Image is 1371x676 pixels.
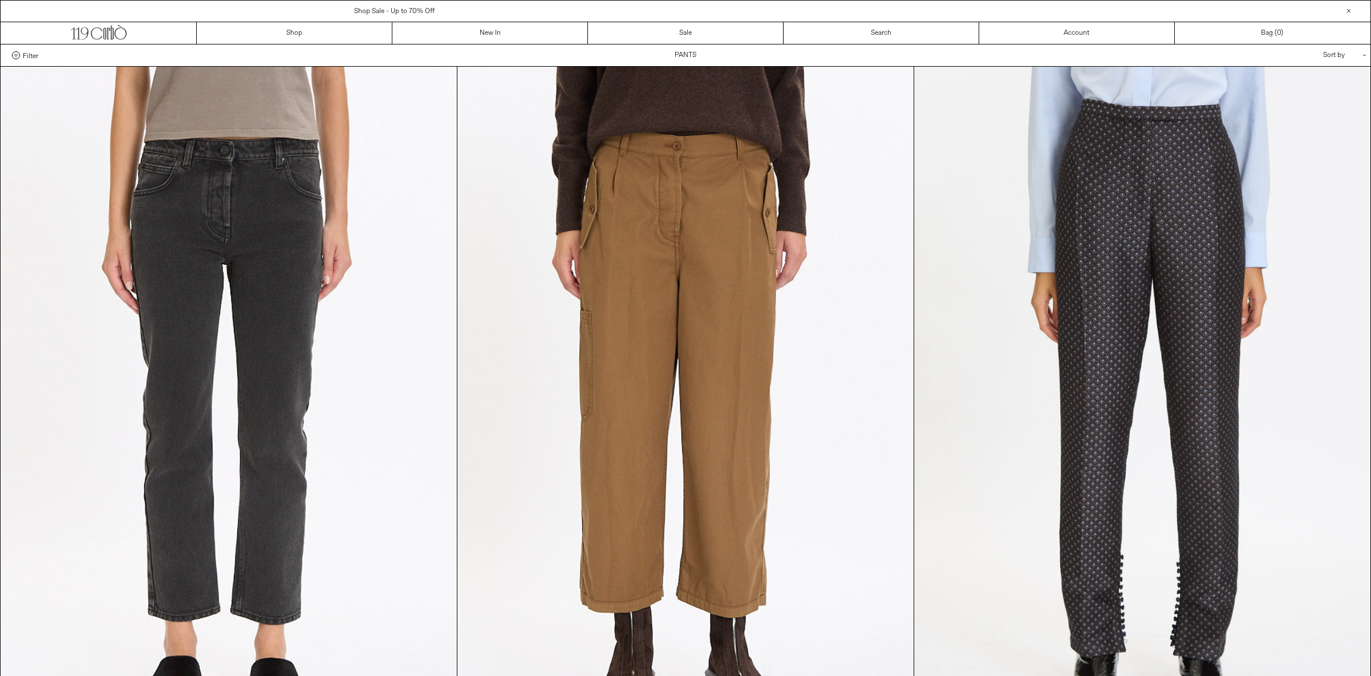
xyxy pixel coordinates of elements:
[1175,22,1370,44] a: Bag ()
[979,22,1175,44] a: Account
[354,7,435,16] a: Shop Sale - Up to 70% Off
[784,22,979,44] a: Search
[1256,44,1359,66] div: Sort by
[23,51,38,59] span: Filter
[197,22,392,44] a: Shop
[588,22,784,44] a: Sale
[392,22,588,44] a: New In
[1277,28,1283,38] span: )
[1277,28,1281,38] span: 0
